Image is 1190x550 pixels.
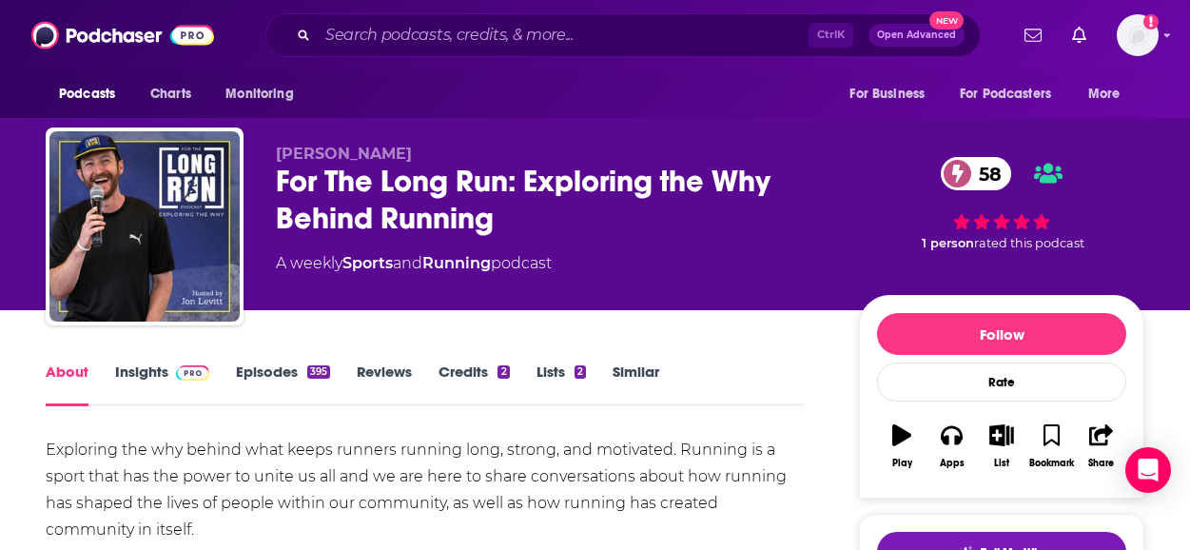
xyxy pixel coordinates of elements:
[947,76,1079,112] button: open menu
[357,363,412,406] a: Reviews
[613,363,659,406] a: Similar
[422,254,491,272] a: Running
[150,81,191,108] span: Charts
[1026,412,1076,481] button: Bookmark
[809,23,853,48] span: Ctrl K
[536,363,586,406] a: Lists2
[877,30,956,40] span: Open Advanced
[927,412,976,481] button: Apps
[922,236,974,250] span: 1 person
[225,81,293,108] span: Monitoring
[31,17,214,53] img: Podchaser - Follow, Share and Rate Podcasts
[212,76,318,112] button: open menu
[497,365,509,379] div: 2
[877,313,1126,355] button: Follow
[1017,19,1049,51] a: Show notifications dropdown
[940,458,965,469] div: Apps
[1075,76,1144,112] button: open menu
[1088,458,1114,469] div: Share
[868,24,965,47] button: Open AdvancedNew
[977,412,1026,481] button: List
[575,365,586,379] div: 2
[1117,14,1159,56] span: Logged in as RussoPartners3
[929,11,964,29] span: New
[265,13,981,57] div: Search podcasts, credits, & more...
[892,458,912,469] div: Play
[46,363,88,406] a: About
[960,81,1051,108] span: For Podcasters
[1117,14,1159,56] button: Show profile menu
[393,254,422,272] span: and
[342,254,393,272] a: Sports
[115,363,209,406] a: InsightsPodchaser Pro
[276,252,552,275] div: A weekly podcast
[941,157,1011,190] a: 58
[176,365,209,381] img: Podchaser Pro
[59,81,115,108] span: Podcasts
[1077,412,1126,481] button: Share
[849,81,925,108] span: For Business
[1125,447,1171,493] div: Open Intercom Messenger
[276,145,412,163] span: [PERSON_NAME]
[318,20,809,50] input: Search podcasts, credits, & more...
[994,458,1009,469] div: List
[1064,19,1094,51] a: Show notifications dropdown
[960,157,1011,190] span: 58
[1143,14,1159,29] svg: Add a profile image
[1117,14,1159,56] img: User Profile
[877,363,1126,402] div: Rate
[836,76,948,112] button: open menu
[138,76,203,112] a: Charts
[439,363,509,406] a: Credits2
[877,412,927,481] button: Play
[1029,458,1074,469] div: Bookmark
[49,131,240,322] img: For The Long Run: Exploring the Why Behind Running
[974,236,1084,250] span: rated this podcast
[46,76,140,112] button: open menu
[859,145,1144,263] div: 58 1 personrated this podcast
[307,365,330,379] div: 395
[236,363,330,406] a: Episodes395
[1088,81,1121,108] span: More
